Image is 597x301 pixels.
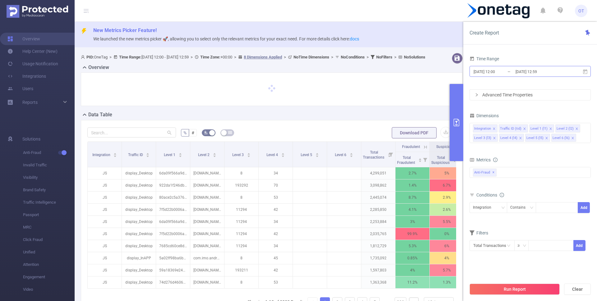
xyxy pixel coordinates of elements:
span: Anti-Fraud [473,169,497,177]
i: icon: close [523,127,526,131]
p: 8 [224,192,258,203]
p: 42 [259,228,293,240]
span: OneTag [DATE] 12:00 - [DATE] 12:59 +00:00 [81,55,425,59]
li: Level 4 (l4) [499,134,524,142]
p: 11294 [224,216,258,228]
p: JS [88,204,122,215]
span: Attention [23,258,75,271]
div: Sort [113,152,117,156]
p: 0.85% [396,252,429,264]
b: No Time Dimensions [294,55,329,59]
p: display_Desktop [122,167,156,179]
p: 5.5% [430,216,464,228]
p: 74d276d460678b8 [156,276,190,288]
i: icon: close [493,127,496,131]
p: 2.7% [396,167,429,179]
div: Sort [349,152,353,156]
i: icon: close [493,137,496,140]
div: icon: rightAdvanced Time Properties [470,90,590,100]
span: Integration [92,153,111,157]
p: 3% [396,216,429,228]
p: 53 [259,192,293,203]
p: [DOMAIN_NAME] [190,204,224,215]
p: JS [88,228,122,240]
button: Add [573,240,585,251]
p: JS [88,264,122,276]
li: Level 3 (l3) [473,134,498,142]
span: Filters [470,230,488,235]
p: 7f5d22b0006ab5a [156,228,190,240]
i: icon: thunderbolt [81,28,87,34]
p: 7f5d22b0006ab5a [156,204,190,215]
span: Level 4 [266,153,279,157]
span: > [282,55,288,59]
p: 5.7% [430,264,464,276]
p: 11294 [224,240,258,252]
p: display_Desktop [122,264,156,276]
p: [DOMAIN_NAME] [190,167,224,179]
span: Dimensions [470,113,499,118]
p: display_Desktop [122,240,156,252]
i: icon: caret-up [113,152,117,154]
span: Traffic ID [128,153,144,157]
p: 8 [224,167,258,179]
p: 5% [430,167,464,179]
li: Level 5 (l5) [525,134,550,142]
i: icon: bg-colors [204,131,208,134]
p: 4,299,051 [361,167,395,179]
p: 2.9% [430,192,464,203]
button: Run Report [470,284,560,295]
div: Integration [473,202,496,213]
p: 8 [224,252,258,264]
p: 6.7% [430,179,464,191]
p: 99.9% [396,228,429,240]
i: icon: close [571,137,574,140]
span: % [183,130,187,135]
p: 59a18369e249bfb [156,264,190,276]
p: 1,363,368 [361,276,395,288]
span: Traffic Intelligence [23,196,75,209]
p: 1.3% [430,276,464,288]
i: icon: caret-up [178,152,182,154]
span: Reports [22,100,38,105]
span: > [392,55,398,59]
span: OT [578,5,584,17]
i: icon: user [81,55,86,59]
p: 53 [259,276,293,288]
li: Integration [473,124,497,132]
a: Reports [22,96,38,109]
div: Contains [510,202,530,213]
i: icon: close [545,137,548,140]
div: ≥ [517,240,524,251]
p: [DOMAIN_NAME] [190,192,224,203]
p: 4% [396,264,429,276]
p: 80ace2c5a376799 [156,192,190,203]
i: icon: caret-down [349,155,353,156]
span: Total Transactions [363,150,385,160]
span: Total Fraudulent [397,155,416,165]
input: Search... [87,127,176,137]
i: icon: caret-down [453,160,456,161]
i: Filter menu [386,142,395,167]
span: Anti-Fraud [23,146,75,159]
div: Sort [418,157,422,161]
p: 4% [430,252,464,264]
i: icon: caret-down [418,160,422,161]
u: 8 Dimensions Applied [244,55,282,59]
p: 2,035,765 [361,228,395,240]
p: 45 [259,252,293,264]
p: 2,445,074 [361,192,395,203]
div: Level 6 (l6) [553,134,570,142]
span: Brand Safety [23,184,75,196]
h2: Overview [88,64,109,71]
span: > [365,55,371,59]
p: 34 [259,216,293,228]
p: 6da09f566a9dc06 [156,167,190,179]
span: Video [23,283,75,296]
p: JS [88,216,122,228]
i: icon: caret-down [213,155,216,156]
h2: Data Table [88,111,112,118]
i: icon: caret-down [113,155,117,156]
span: Level 6 [335,153,347,157]
p: 2,253,884 [361,216,395,228]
